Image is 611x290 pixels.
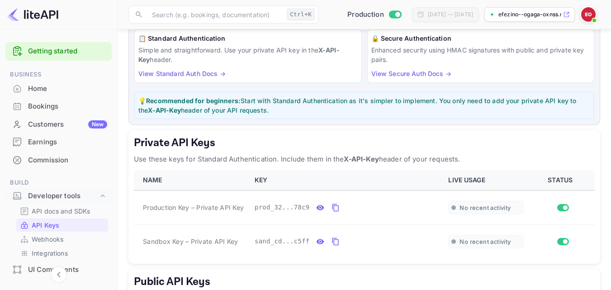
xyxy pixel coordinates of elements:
[5,152,112,169] div: Commission
[344,155,379,163] strong: X-API-Key
[287,9,315,20] div: Ctrl+K
[529,170,595,190] th: STATUS
[32,206,90,216] p: API docs and SDKs
[32,248,68,258] p: Integrations
[20,220,104,230] a: API Keys
[5,80,112,97] a: Home
[138,46,340,63] strong: X-API-Key
[459,238,511,246] span: No recent activity
[20,206,104,216] a: API docs and SDKs
[134,170,249,190] th: NAME
[138,70,226,77] a: View Standard Auth Docs →
[344,10,405,20] div: Switch to Sandbox mode
[134,275,595,289] h5: Public API Keys
[255,203,310,212] span: prod_32...78c9
[147,5,283,24] input: Search (e.g. bookings, documentation)
[28,84,107,94] div: Home
[28,119,107,130] div: Customers
[5,178,112,188] span: Build
[7,7,58,22] img: LiteAPI logo
[249,170,443,190] th: KEY
[51,266,67,283] button: Collapse navigation
[5,133,112,151] div: Earnings
[371,70,451,77] a: View Secure Auth Docs →
[148,106,180,114] strong: X-API-Key
[498,10,561,19] p: efezino--ogaga-oxnss.n...
[5,70,112,80] span: Business
[32,234,63,244] p: Webhooks
[28,101,107,112] div: Bookings
[5,188,112,204] div: Developer tools
[28,265,107,275] div: UI Components
[88,120,107,128] div: New
[16,247,108,260] div: Integrations
[459,204,511,212] span: No recent activity
[138,45,358,64] p: Simple and straightforward. Use your private API key in the header.
[428,10,473,19] div: [DATE] — [DATE]
[5,42,112,61] div: Getting started
[134,170,595,258] table: private api keys table
[134,136,595,150] h5: Private API Keys
[5,98,112,114] a: Bookings
[371,33,591,43] h6: 🔒 Secure Authentication
[20,234,104,244] a: Webhooks
[143,203,244,212] span: Production Key – Private API Key
[138,33,358,43] h6: 📋 Standard Authentication
[16,219,108,232] div: API Keys
[255,237,310,246] span: sand_cd...c5ff
[16,233,108,246] div: Webhooks
[371,45,591,64] p: Enhanced security using HMAC signatures with public and private key pairs.
[5,116,112,133] a: CustomersNew
[134,154,595,165] p: Use these keys for Standard Authentication. Include them in the header of your requests.
[32,220,59,230] p: API Keys
[16,204,108,218] div: API docs and SDKs
[5,261,112,279] div: UI Components
[347,10,384,20] span: Production
[581,7,596,22] img: Efezino Ogaga
[28,155,107,166] div: Commission
[5,261,112,278] a: UI Components
[443,170,529,190] th: LIVE USAGE
[5,98,112,115] div: Bookings
[5,133,112,150] a: Earnings
[138,96,590,115] p: 💡 Start with Standard Authentication as it's simpler to implement. You only need to add your priv...
[5,80,112,98] div: Home
[20,248,104,258] a: Integrations
[28,137,107,147] div: Earnings
[143,237,238,246] span: Sandbox Key – Private API Key
[28,46,107,57] a: Getting started
[28,191,98,201] div: Developer tools
[5,152,112,168] a: Commission
[146,97,241,105] strong: Recommended for beginners:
